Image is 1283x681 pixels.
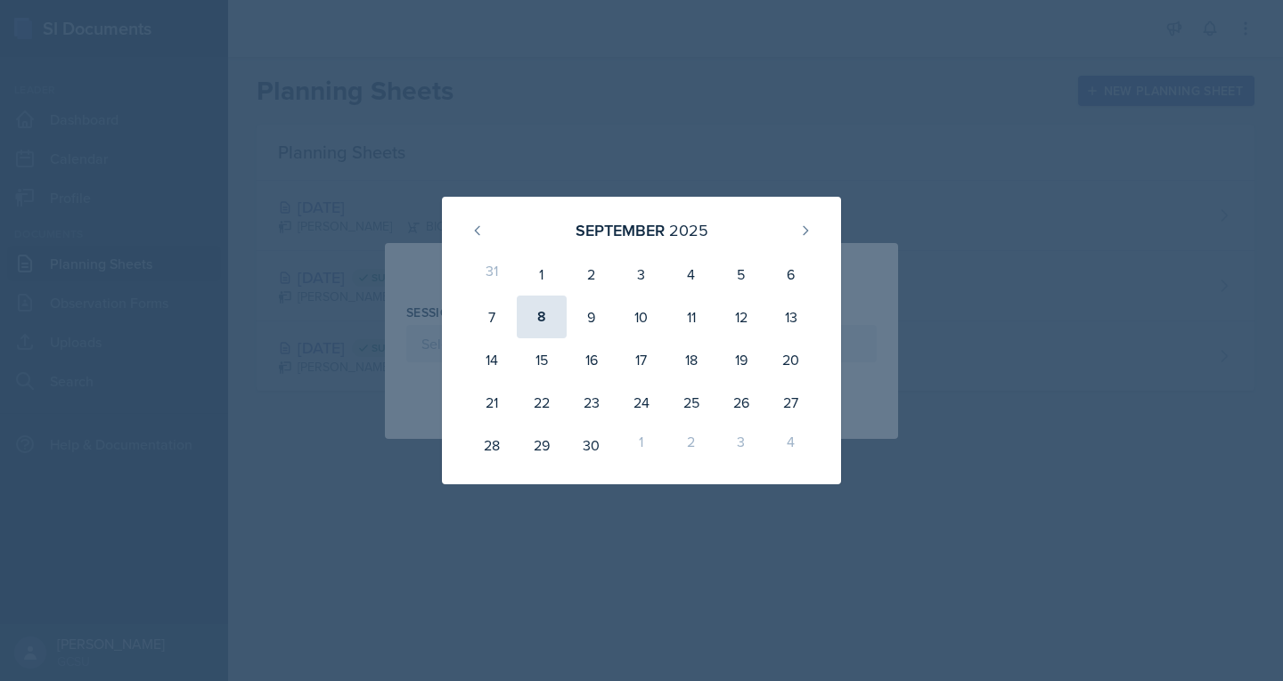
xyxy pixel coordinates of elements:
[567,253,617,296] div: 2
[716,338,766,381] div: 19
[567,338,617,381] div: 16
[517,424,567,466] div: 29
[617,338,666,381] div: 17
[716,424,766,466] div: 3
[467,424,517,466] div: 28
[766,296,816,338] div: 13
[567,424,617,466] div: 30
[517,253,567,296] div: 1
[467,253,517,296] div: 31
[567,381,617,424] div: 23
[617,381,666,424] div: 24
[766,253,816,296] div: 6
[766,424,816,466] div: 4
[576,218,665,242] div: September
[617,253,666,296] div: 3
[716,253,766,296] div: 5
[666,381,716,424] div: 25
[467,338,517,381] div: 14
[517,296,567,338] div: 8
[517,338,567,381] div: 15
[567,296,617,338] div: 9
[617,424,666,466] div: 1
[716,381,766,424] div: 26
[666,424,716,466] div: 2
[716,296,766,338] div: 12
[467,296,517,338] div: 7
[617,296,666,338] div: 10
[666,253,716,296] div: 4
[669,218,708,242] div: 2025
[517,381,567,424] div: 22
[666,338,716,381] div: 18
[467,381,517,424] div: 21
[766,381,816,424] div: 27
[666,296,716,338] div: 11
[766,338,816,381] div: 20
